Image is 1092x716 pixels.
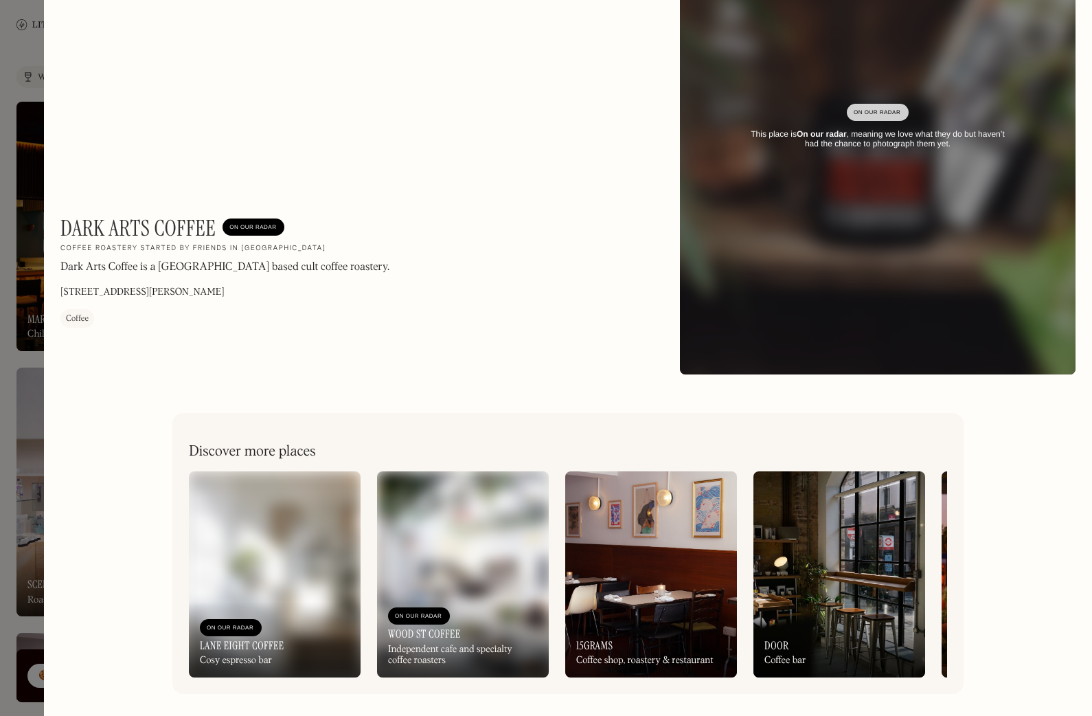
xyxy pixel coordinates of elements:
[797,129,847,139] strong: On our radar
[60,285,225,300] p: [STREET_ADDRESS][PERSON_NAME]
[60,215,216,241] h1: Dark Arts Coffee
[200,655,272,667] div: Cosy espresso bar
[60,259,389,276] p: Dark Arts Coffee is a [GEOGRAPHIC_DATA] based cult coffee roastery.
[189,471,361,678] a: On Our RadarLane Eight CoffeeCosy espresso bar
[200,639,284,652] h3: Lane Eight Coffee
[207,621,255,635] div: On Our Radar
[189,443,316,460] h2: Discover more places
[229,221,277,234] div: On Our Radar
[565,471,737,678] a: 15gramsCoffee shop, roastery & restaurant
[764,655,806,667] div: Coffee bar
[753,471,925,678] a: DoorCoffee bar
[60,244,326,254] h2: Coffee roastery started by friends in [GEOGRAPHIC_DATA]
[743,129,1012,149] div: This place is , meaning we love what they do but haven’t had the chance to photograph them yet.
[854,106,902,120] div: On Our Radar
[66,312,89,326] div: Coffee
[388,644,538,667] div: Independent cafe and specialty coffee roasters
[576,639,613,652] h3: 15grams
[764,639,789,652] h3: Door
[576,655,714,667] div: Coffee shop, roastery & restaurant
[395,609,443,623] div: On Our Radar
[377,471,549,678] a: On Our RadarWood St CoffeeIndependent cafe and specialty coffee roasters
[388,627,460,640] h3: Wood St Coffee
